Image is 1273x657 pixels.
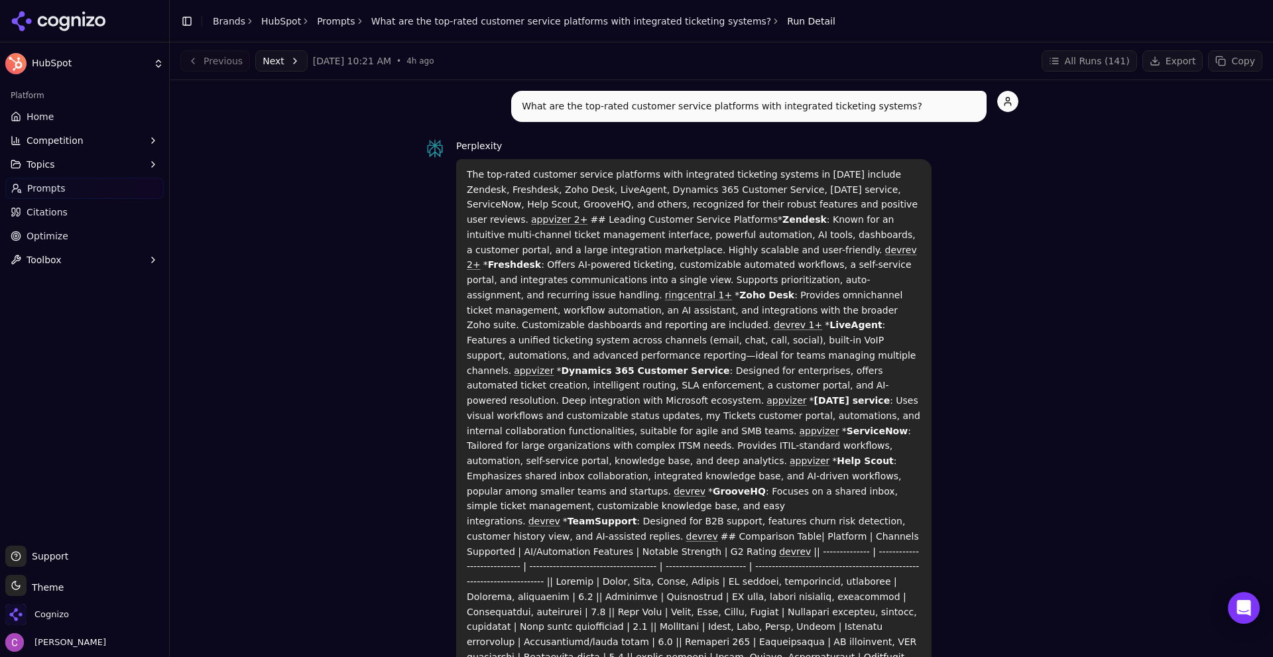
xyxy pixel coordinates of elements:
[456,141,502,151] span: Perplexity
[27,253,62,267] span: Toolbox
[5,202,164,223] a: Citations
[27,182,66,195] span: Prompts
[814,395,890,406] strong: [DATE] service
[34,609,69,621] span: Cognizo
[5,633,24,652] img: Chris Abouraad
[561,365,729,376] strong: Dynamics 365 Customer Service
[837,455,894,466] strong: Help Scout
[213,15,835,28] nav: breadcrumb
[371,15,772,28] a: What are the top-rated customer service platforms with integrated ticketing systems?
[317,15,355,28] a: Prompts
[406,56,434,66] span: 4h ago
[5,604,27,625] img: Cognizo
[5,53,27,74] img: HubSpot
[829,320,882,330] strong: LiveAgent
[528,516,560,526] a: devrev
[261,15,301,28] a: HubSpot
[779,546,811,557] a: devrev
[5,130,164,151] button: Competition
[27,550,68,563] span: Support
[5,604,69,625] button: Open organization switcher
[5,85,164,106] div: Platform
[27,229,68,243] span: Optimize
[774,320,822,330] a: devrev 1+
[782,214,827,225] strong: Zendesk
[531,214,587,225] a: appvizer 2+
[5,106,164,127] a: Home
[665,290,732,300] a: ringcentral 1+
[313,54,391,68] span: [DATE] 10:21 AM
[5,225,164,247] a: Optimize
[32,58,148,70] span: HubSpot
[847,426,908,436] strong: ServiceNow
[522,99,976,114] p: What are the top-rated customer service platforms with integrated ticketing systems?
[467,245,917,270] a: devrev 2+
[5,633,106,652] button: Open user button
[739,290,794,300] strong: Zoho Desk
[5,249,164,270] button: Toolbox
[5,178,164,199] a: Prompts
[1228,592,1260,624] div: Open Intercom Messenger
[27,110,54,123] span: Home
[766,395,806,406] a: appvizer
[514,365,554,376] a: appvizer
[1042,50,1137,72] button: All Runs (141)
[27,158,55,171] span: Topics
[488,259,542,270] strong: Freshdesk
[29,636,106,648] span: [PERSON_NAME]
[1142,50,1203,72] button: Export
[5,154,164,175] button: Topics
[1208,50,1262,72] button: Copy
[213,16,245,27] a: Brands
[713,486,766,497] strong: GrooveHQ
[686,531,718,542] a: devrev
[27,206,68,219] span: Citations
[790,455,829,466] a: appvizer
[787,15,835,28] span: Run Detail
[799,426,839,436] a: appvizer
[27,582,64,593] span: Theme
[255,50,308,72] button: Next
[568,516,637,526] strong: TeamSupport
[674,486,705,497] a: devrev
[396,56,401,66] span: •
[27,134,84,147] span: Competition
